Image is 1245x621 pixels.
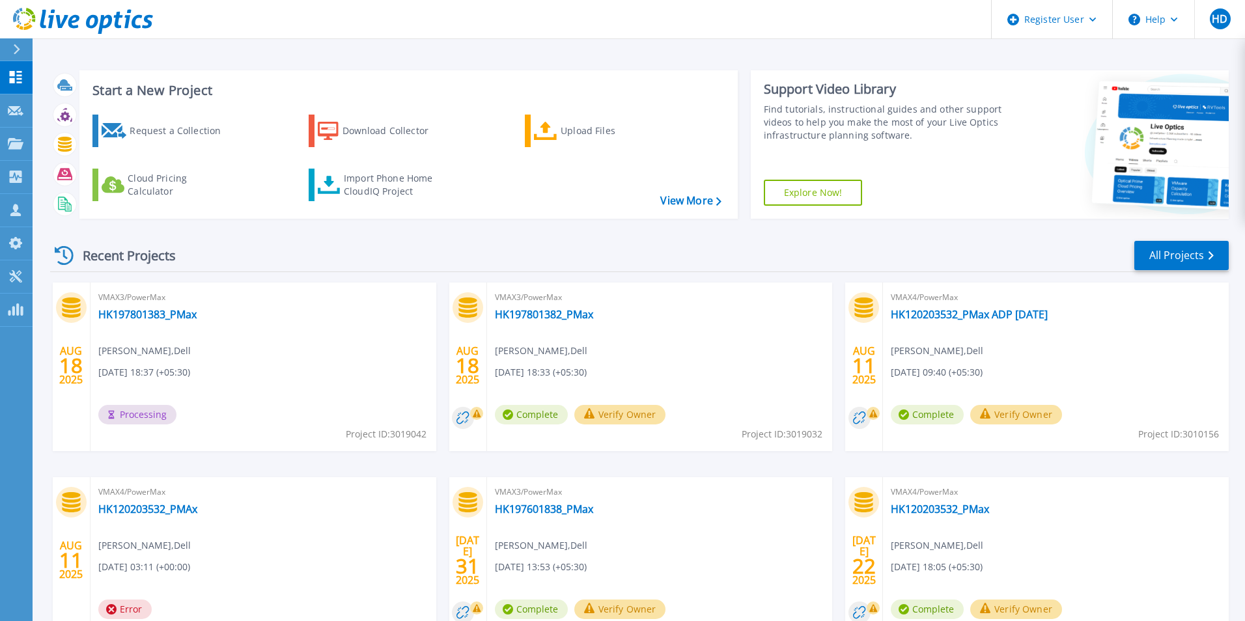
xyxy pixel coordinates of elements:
a: View More [660,195,721,207]
span: HD [1212,14,1227,24]
a: HK120203532_PMax [891,503,989,516]
span: Complete [495,405,568,424]
span: [PERSON_NAME] , Dell [891,344,983,358]
span: VMAX4/PowerMax [891,290,1221,305]
a: HK197601838_PMax [495,503,593,516]
div: Cloud Pricing Calculator [128,172,232,198]
span: [PERSON_NAME] , Dell [98,344,191,358]
div: Support Video Library [764,81,1007,98]
span: [PERSON_NAME] , Dell [495,344,587,358]
a: HK197801383_PMax [98,308,197,321]
div: Find tutorials, instructional guides and other support videos to help you make the most of your L... [764,103,1007,142]
a: HK120203532_PMax ADP [DATE] [891,308,1048,321]
a: Upload Files [525,115,670,147]
span: 18 [59,360,83,371]
div: AUG 2025 [59,536,83,584]
span: Processing [98,405,176,424]
span: VMAX3/PowerMax [98,290,428,305]
div: AUG 2025 [852,342,876,389]
div: Download Collector [343,118,447,144]
span: 31 [456,560,479,572]
span: Project ID: 3019042 [346,427,427,441]
span: [PERSON_NAME] , Dell [495,538,587,553]
a: HK120203532_PMAx [98,503,197,516]
h3: Start a New Project [92,83,721,98]
span: 22 [852,560,876,572]
button: Verify Owner [970,600,1062,619]
span: VMAX3/PowerMax [495,485,825,499]
span: [DATE] 13:53 (+05:30) [495,560,587,574]
span: [PERSON_NAME] , Dell [891,538,983,553]
span: VMAX4/PowerMax [891,485,1221,499]
button: Verify Owner [970,405,1062,424]
span: [DATE] 03:11 (+00:00) [98,560,190,574]
div: Import Phone Home CloudIQ Project [344,172,445,198]
a: Explore Now! [764,180,863,206]
div: AUG 2025 [455,342,480,389]
button: Verify Owner [574,405,666,424]
div: AUG 2025 [59,342,83,389]
span: [DATE] 18:37 (+05:30) [98,365,190,379]
a: Cloud Pricing Calculator [92,169,238,201]
span: Error [98,600,152,619]
span: Complete [891,600,964,619]
div: Recent Projects [50,240,193,271]
span: Complete [891,405,964,424]
span: VMAX4/PowerMax [98,485,428,499]
a: Download Collector [309,115,454,147]
span: [PERSON_NAME] , Dell [98,538,191,553]
span: VMAX3/PowerMax [495,290,825,305]
span: Complete [495,600,568,619]
a: All Projects [1134,241,1229,270]
div: [DATE] 2025 [455,536,480,584]
span: Project ID: 3019032 [742,427,822,441]
button: Verify Owner [574,600,666,619]
a: Request a Collection [92,115,238,147]
span: [DATE] 09:40 (+05:30) [891,365,983,379]
div: Upload Files [561,118,665,144]
span: 11 [852,360,876,371]
a: HK197801382_PMax [495,308,593,321]
span: [DATE] 18:05 (+05:30) [891,560,983,574]
span: 18 [456,360,479,371]
div: Request a Collection [130,118,234,144]
span: 11 [59,555,83,566]
span: [DATE] 18:33 (+05:30) [495,365,587,379]
div: [DATE] 2025 [852,536,876,584]
span: Project ID: 3010156 [1138,427,1219,441]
